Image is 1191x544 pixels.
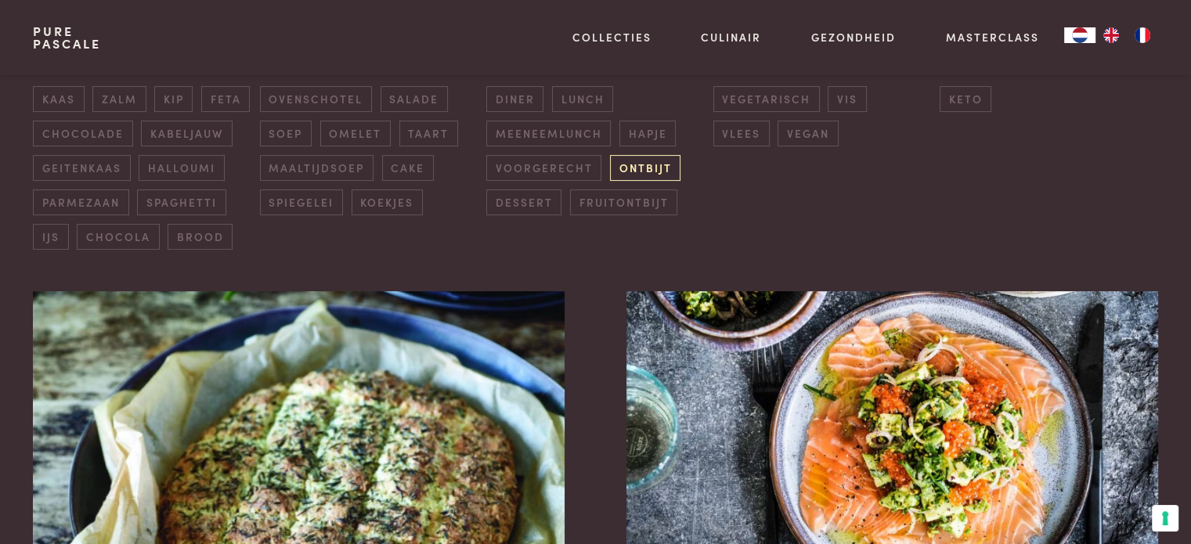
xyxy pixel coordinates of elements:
span: zalm [92,86,146,112]
a: Masterclass [946,29,1039,45]
a: Culinair [701,29,761,45]
a: NL [1064,27,1095,43]
span: kip [154,86,193,112]
span: meeneemlunch [486,121,611,146]
span: hapje [619,121,676,146]
span: soep [260,121,312,146]
aside: Language selected: Nederlands [1064,27,1158,43]
span: kaas [33,86,84,112]
span: lunch [552,86,613,112]
span: brood [168,224,233,250]
a: Collecties [572,29,651,45]
span: dessert [486,189,561,215]
span: maaltijdsoep [260,155,374,181]
span: chocolade [33,121,132,146]
a: FR [1127,27,1158,43]
span: parmezaan [33,189,128,215]
span: vegan [778,121,838,146]
span: ontbijt [610,155,680,181]
span: kabeljauw [141,121,232,146]
a: EN [1095,27,1127,43]
button: Uw voorkeuren voor toestemming voor trackingtechnologieën [1152,505,1178,531]
a: PurePascale [33,25,101,50]
span: vis [828,86,866,112]
span: koekjes [352,189,423,215]
span: ijs [33,224,68,250]
span: chocola [77,224,159,250]
span: voorgerecht [486,155,601,181]
span: ovenschotel [260,86,372,112]
span: vlees [713,121,770,146]
span: vegetarisch [713,86,820,112]
span: keto [940,86,991,112]
ul: Language list [1095,27,1158,43]
span: fruitontbijt [570,189,677,215]
div: Language [1064,27,1095,43]
span: halloumi [139,155,224,181]
span: taart [399,121,458,146]
span: geitenkaas [33,155,130,181]
span: omelet [320,121,391,146]
span: diner [486,86,543,112]
span: spiegelei [260,189,343,215]
a: Gezondheid [811,29,896,45]
span: feta [201,86,250,112]
span: salade [381,86,448,112]
span: spaghetti [137,189,226,215]
span: cake [382,155,434,181]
